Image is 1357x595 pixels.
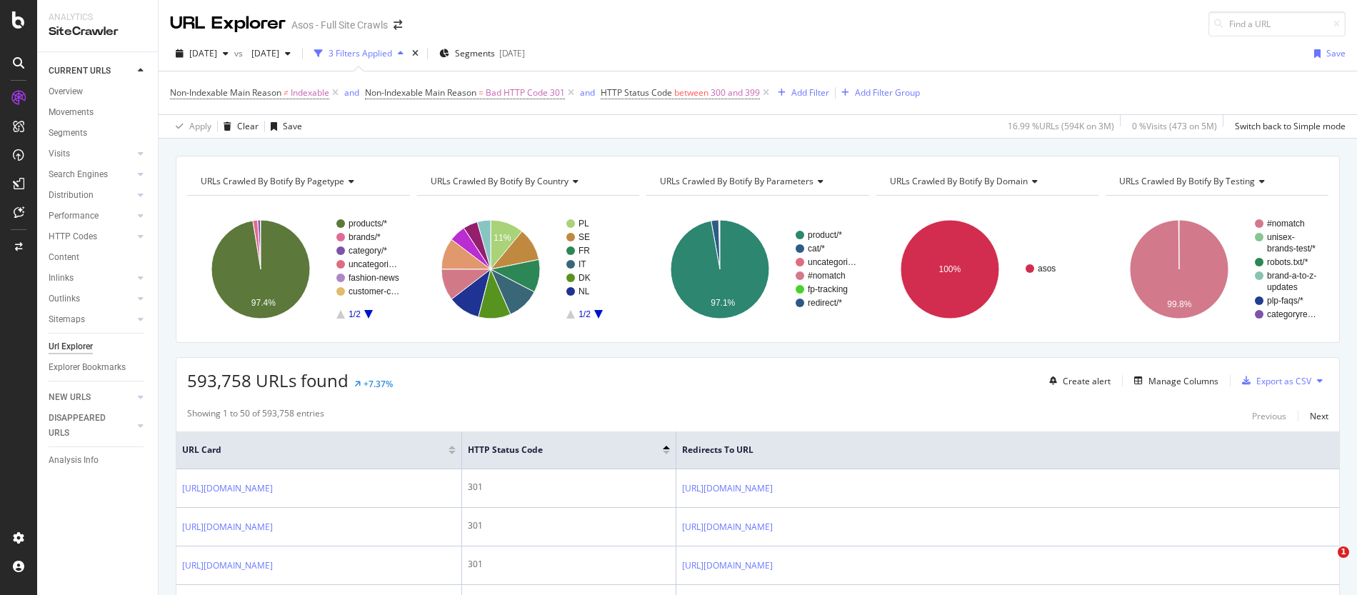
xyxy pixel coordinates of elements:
button: and [580,86,595,99]
text: #nomatch [808,271,846,281]
div: A chart. [646,207,869,331]
div: Performance [49,209,99,224]
button: [DATE] [170,42,234,65]
button: Add Filter [772,84,829,101]
text: updates [1267,282,1298,292]
div: Distribution [49,188,94,203]
text: customer-c… [349,286,399,296]
text: products/* [349,219,387,229]
a: Performance [49,209,134,224]
h4: URLs Crawled By Botify By testing [1116,170,1316,193]
text: unisex- [1267,232,1295,242]
button: 3 Filters Applied [309,42,409,65]
svg: A chart. [187,207,410,331]
text: brands-test/* [1267,244,1316,254]
div: 301 [468,558,670,571]
div: Movements [49,105,94,120]
button: Manage Columns [1128,372,1218,389]
a: Overview [49,84,148,99]
span: URLs Crawled By Botify By testing [1119,175,1255,187]
text: product/* [808,230,842,240]
text: 1/2 [579,309,591,319]
button: Save [265,115,302,138]
div: CURRENT URLS [49,64,111,79]
text: FR [579,246,590,256]
div: Next [1310,410,1328,422]
div: Clear [237,120,259,132]
a: Sitemaps [49,312,134,327]
text: 100% [938,264,961,274]
text: cat/* [808,244,825,254]
a: [URL][DOMAIN_NAME] [682,520,773,534]
div: Manage Columns [1148,375,1218,387]
div: 301 [468,481,670,494]
text: category/* [349,246,387,256]
span: URLs Crawled By Botify By country [431,175,569,187]
span: Indexable [291,83,329,103]
span: URLs Crawled By Botify By parameters [660,175,813,187]
div: Add Filter Group [855,86,920,99]
a: CURRENT URLS [49,64,134,79]
span: vs [234,47,246,59]
a: Inlinks [49,271,134,286]
div: Visits [49,146,70,161]
div: Url Explorer [49,339,93,354]
a: Segments [49,126,148,141]
text: fp-tracking [808,284,848,294]
a: Outlinks [49,291,134,306]
div: Create alert [1063,375,1111,387]
text: 11% [494,233,511,243]
span: Non-Indexable Main Reason [170,86,281,99]
button: Apply [170,115,211,138]
input: Find a URL [1208,11,1346,36]
span: Redirects to URL [682,444,1312,456]
span: 300 and 399 [711,83,760,103]
h4: URLs Crawled By Botify By country [428,170,627,193]
span: HTTP Status Code [601,86,672,99]
div: SiteCrawler [49,24,146,40]
span: ≠ [284,86,289,99]
span: HTTP Status Code [468,444,641,456]
text: 97.1% [711,298,735,308]
div: 3 Filters Applied [329,47,392,59]
div: 0 % Visits ( 473 on 5M ) [1132,120,1217,132]
iframe: Intercom live chat [1308,546,1343,581]
span: between [674,86,708,99]
div: Switch back to Simple mode [1235,120,1346,132]
svg: A chart. [876,207,1099,331]
div: Outlinks [49,291,80,306]
button: Segments[DATE] [434,42,531,65]
a: [URL][DOMAIN_NAME] [182,559,273,573]
div: Showing 1 to 50 of 593,758 entries [187,407,324,424]
button: Save [1308,42,1346,65]
div: and [344,86,359,99]
div: 301 [468,519,670,532]
text: 97.4% [251,298,276,308]
div: DISAPPEARED URLS [49,411,121,441]
a: Explorer Bookmarks [49,360,148,375]
div: HTTP Codes [49,229,97,244]
a: NEW URLS [49,390,134,405]
a: [URL][DOMAIN_NAME] [182,481,273,496]
div: NEW URLS [49,390,91,405]
button: Export as CSV [1236,369,1311,392]
a: Movements [49,105,148,120]
div: Previous [1252,410,1286,422]
button: Create alert [1043,369,1111,392]
div: URL Explorer [170,11,286,36]
a: Content [49,250,148,265]
text: plp-faqs/* [1267,296,1303,306]
svg: A chart. [1106,207,1328,331]
button: Switch back to Simple mode [1229,115,1346,138]
text: IT [579,259,586,269]
text: 1/2 [349,309,361,319]
text: asos [1038,264,1056,274]
div: 16.99 % URLs ( 594K on 3M ) [1008,120,1114,132]
text: redirect/* [808,298,842,308]
span: Bad HTTP Code 301 [486,83,565,103]
div: Save [1326,47,1346,59]
span: 2025 Aug. 12th [189,47,217,59]
text: NL [579,286,590,296]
